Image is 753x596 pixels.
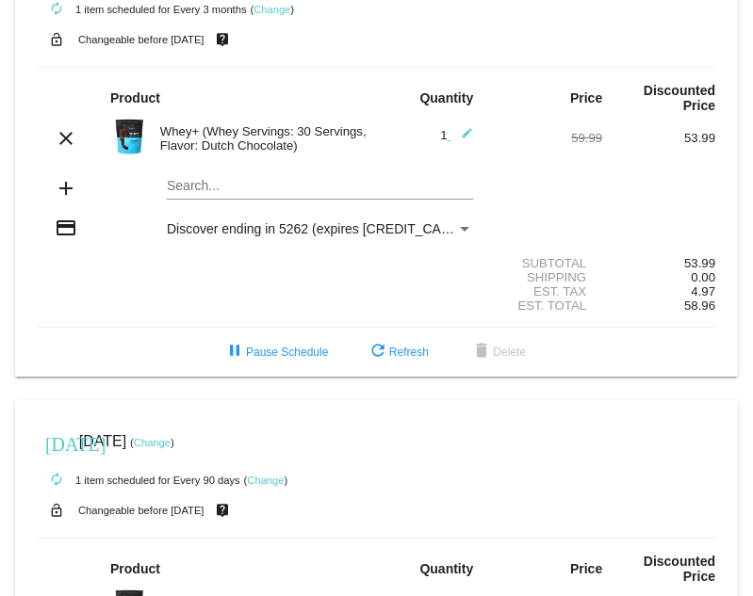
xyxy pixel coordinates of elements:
small: ( ) [244,475,288,486]
span: 4.97 [691,284,715,298]
mat-icon: autorenew [45,469,68,491]
small: 1 item scheduled for Every 3 months [38,4,247,15]
strong: Price [570,561,602,576]
a: Change [254,4,290,15]
span: 1 [440,128,473,142]
img: Image-1-Carousel-Whey-2lb-Dutch-Chocolate-no-badge-Transp.png [110,118,148,155]
span: 0.00 [691,270,715,284]
mat-icon: clear [55,127,77,150]
span: Refresh [367,346,429,359]
button: Refresh [352,335,444,369]
small: ( ) [250,4,294,15]
div: Est. Total [489,298,602,313]
span: 58.96 [684,298,715,313]
strong: Price [570,90,602,105]
a: Change [134,437,171,448]
mat-icon: pause [223,341,246,363]
strong: Product [110,561,160,576]
strong: Discounted Price [644,554,715,584]
span: Discover ending in 5262 (expires [CREDIT_CARD_DATA]) [167,221,509,236]
div: Subtotal [489,256,602,270]
mat-icon: credit_card [55,217,77,239]
mat-icon: delete [470,341,493,363]
div: Whey+ (Whey Servings: 30 Servings, Flavor: Dutch Chocolate) [151,124,377,153]
span: Delete [470,346,526,359]
strong: Product [110,90,160,105]
small: Changeable before [DATE] [78,505,205,516]
mat-icon: lock_open [45,498,68,523]
div: Est. Tax [489,284,602,298]
button: Delete [455,335,541,369]
mat-icon: [DATE] [45,431,68,454]
small: Changeable before [DATE] [78,34,205,45]
strong: Quantity [419,561,473,576]
div: Shipping [489,270,602,284]
span: Pause Schedule [223,346,328,359]
small: ( ) [130,437,174,448]
div: 59.99 [489,131,602,145]
small: 1 item scheduled for Every 90 days [38,475,240,486]
mat-icon: live_help [211,498,234,523]
div: 53.99 [602,256,715,270]
mat-icon: live_help [211,27,234,52]
button: Pause Schedule [208,335,343,369]
div: 53.99 [602,131,715,145]
mat-icon: lock_open [45,27,68,52]
input: Search... [167,179,473,194]
mat-icon: add [55,177,77,200]
strong: Discounted Price [644,83,715,113]
mat-select: Payment Method [167,221,473,236]
a: Change [247,475,284,486]
mat-icon: edit [450,127,473,150]
strong: Quantity [419,90,473,105]
mat-icon: refresh [367,341,389,363]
